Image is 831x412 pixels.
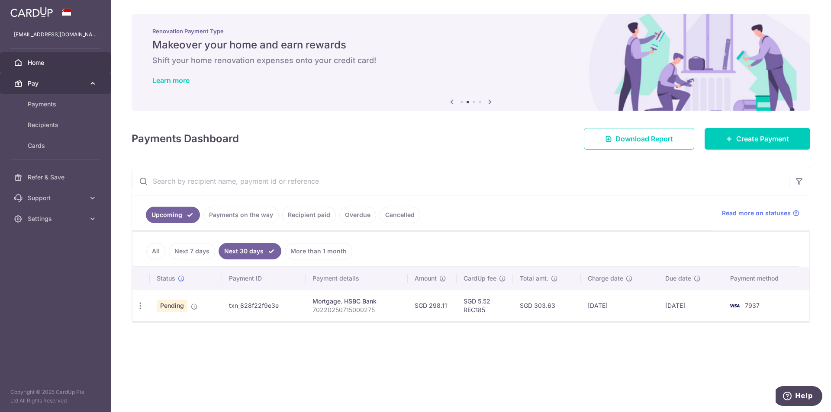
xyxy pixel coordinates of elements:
a: All [146,243,165,259]
span: Refer & Save [28,173,85,182]
span: 7937 [745,302,760,309]
p: Renovation Payment Type [152,28,789,35]
td: [DATE] [658,290,723,321]
span: Status [157,274,175,283]
h4: Payments Dashboard [132,131,239,147]
h5: Makeover your home and earn rewards [152,38,789,52]
td: SGD 303.63 [513,290,581,321]
span: Download Report [615,134,673,144]
img: Renovation banner [132,14,810,111]
p: 70220250715000275 [312,306,401,314]
span: Payments [28,100,85,109]
img: Bank Card [726,300,743,311]
a: Learn more [152,76,190,85]
th: Payment details [306,267,408,290]
span: CardUp fee [464,274,496,283]
a: Next 7 days [169,243,215,259]
h6: Shift your home renovation expenses onto your credit card! [152,55,789,66]
span: Total amt. [520,274,548,283]
span: Support [28,194,85,202]
a: Cancelled [380,207,420,223]
span: Create Payment [736,134,789,144]
input: Search by recipient name, payment id or reference [132,167,789,195]
a: Download Report [584,128,694,150]
img: CardUp [10,7,53,17]
td: txn_828f22f9e3e [222,290,306,321]
td: SGD 298.11 [408,290,457,321]
span: Settings [28,214,85,223]
th: Payment ID [222,267,306,290]
span: Read more on statuses [722,209,791,217]
span: Pay [28,79,85,88]
iframe: Opens a widget where you can find more information [776,386,822,408]
span: Amount [415,274,437,283]
a: Read more on statuses [722,209,799,217]
th: Payment method [723,267,810,290]
a: Create Payment [705,128,810,150]
span: Due date [665,274,691,283]
td: [DATE] [581,290,658,321]
a: Next 30 days [219,243,281,259]
td: SGD 5.52 REC185 [457,290,513,321]
p: [EMAIL_ADDRESS][DOMAIN_NAME] [14,30,97,39]
a: Overdue [339,207,376,223]
span: Cards [28,141,85,150]
a: Payments on the way [203,207,279,223]
span: Charge date [588,274,623,283]
a: Upcoming [146,207,200,223]
span: Home [28,58,85,67]
span: Recipients [28,121,85,129]
a: More than 1 month [285,243,352,259]
div: Mortgage. HSBC Bank [312,297,401,306]
span: Pending [157,300,187,312]
a: Recipient paid [282,207,336,223]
